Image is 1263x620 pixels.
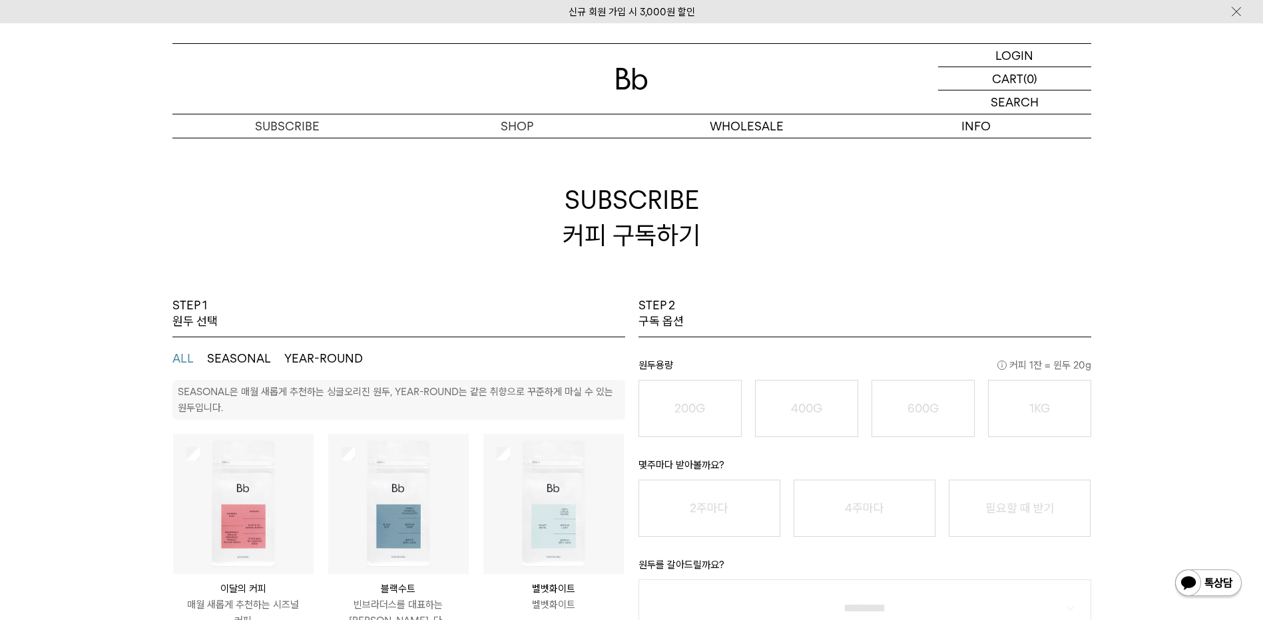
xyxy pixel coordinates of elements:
[402,114,632,138] a: SHOP
[1029,401,1050,415] o: 1KG
[674,401,705,415] o: 200G
[638,480,780,537] button: 2주마다
[483,581,624,597] p: 벨벳화이트
[755,380,858,437] button: 400G
[328,581,469,597] p: 블랙수트
[178,386,613,414] p: SEASONAL은 매월 새롭게 추천하는 싱글오리진 원두, YEAR-ROUND는 같은 취향으로 꾸준하게 마실 수 있는 원두입니다.
[172,297,218,330] p: STEP 1 원두 선택
[328,434,469,574] img: 상품이미지
[616,68,648,90] img: 로고
[638,297,684,330] p: STEP 2 구독 옵션
[172,351,194,367] button: ALL
[284,351,363,367] button: YEAR-ROUND
[995,44,1033,67] p: LOGIN
[992,67,1023,90] p: CART
[949,480,1091,537] button: 필요할 때 받기
[938,67,1091,90] a: CART (0)
[483,597,624,613] p: 벨벳화이트
[172,114,402,138] a: SUBSCRIBE
[483,434,624,574] img: 상품이미지
[638,557,1091,579] p: 원두를 갈아드릴까요?
[173,581,314,597] p: 이달의 커피
[1174,568,1243,600] img: 카카오톡 채널 1:1 채팅 버튼
[172,138,1091,297] h2: SUBSCRIBE 커피 구독하기
[207,351,271,367] button: SEASONAL
[991,90,1039,114] p: SEARCH
[1023,67,1037,90] p: (0)
[173,434,314,574] img: 상품이미지
[638,357,1091,380] p: 원두용량
[632,114,862,138] p: WHOLESALE
[997,357,1091,373] span: 커피 1잔 = 윈두 20g
[794,480,935,537] button: 4주마다
[862,114,1091,138] p: INFO
[638,457,1091,480] p: 몇주마다 받아볼까요?
[638,380,742,437] button: 200G
[938,44,1091,67] a: LOGIN
[791,401,822,415] o: 400G
[872,380,975,437] button: 600G
[988,380,1091,437] button: 1KG
[569,6,695,18] a: 신규 회원 가입 시 3,000원 할인
[907,401,939,415] o: 600G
